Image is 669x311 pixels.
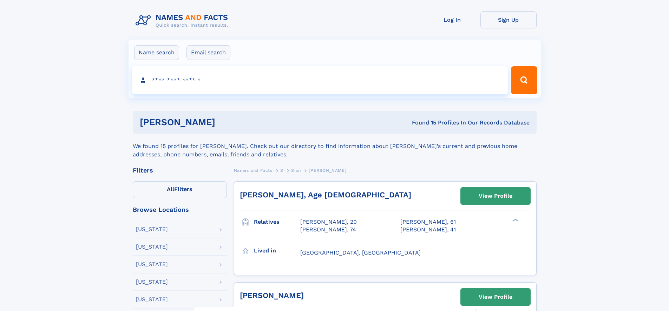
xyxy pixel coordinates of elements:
h1: [PERSON_NAME] [140,118,314,127]
div: ❯ [511,218,519,223]
div: [US_STATE] [136,297,168,302]
div: View Profile [479,188,512,204]
h3: Relatives [254,216,300,228]
a: View Profile [461,188,530,204]
a: [PERSON_NAME], 74 [300,226,356,234]
div: Filters [133,167,227,174]
div: We found 15 profiles for [PERSON_NAME]. Check out our directory to find information about [PERSON... [133,134,537,159]
div: View Profile [479,289,512,305]
a: S [280,166,283,175]
span: Sion [291,168,301,173]
span: S [280,168,283,173]
img: Logo Names and Facts [133,11,234,30]
a: [PERSON_NAME], Age [DEMOGRAPHIC_DATA] [240,190,411,199]
span: All [167,186,174,192]
input: search input [132,66,508,94]
label: Name search [134,45,179,60]
a: Names and Facts [234,166,273,175]
a: [PERSON_NAME], 20 [300,218,357,226]
button: Search Button [511,66,537,94]
label: Filters [133,181,227,198]
a: View Profile [461,289,530,305]
a: [PERSON_NAME] [240,291,304,300]
div: Browse Locations [133,207,227,213]
div: Found 15 Profiles In Our Records Database [314,119,530,127]
a: Sign Up [480,11,537,28]
a: Sion [291,166,301,175]
label: Email search [186,45,230,60]
a: [PERSON_NAME], 61 [400,218,456,226]
div: [US_STATE] [136,279,168,285]
div: [US_STATE] [136,227,168,232]
span: [GEOGRAPHIC_DATA], [GEOGRAPHIC_DATA] [300,249,421,256]
div: [US_STATE] [136,244,168,250]
div: [US_STATE] [136,262,168,267]
h3: Lived in [254,245,300,257]
span: [PERSON_NAME] [309,168,346,173]
a: Log In [424,11,480,28]
a: [PERSON_NAME], 41 [400,226,456,234]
